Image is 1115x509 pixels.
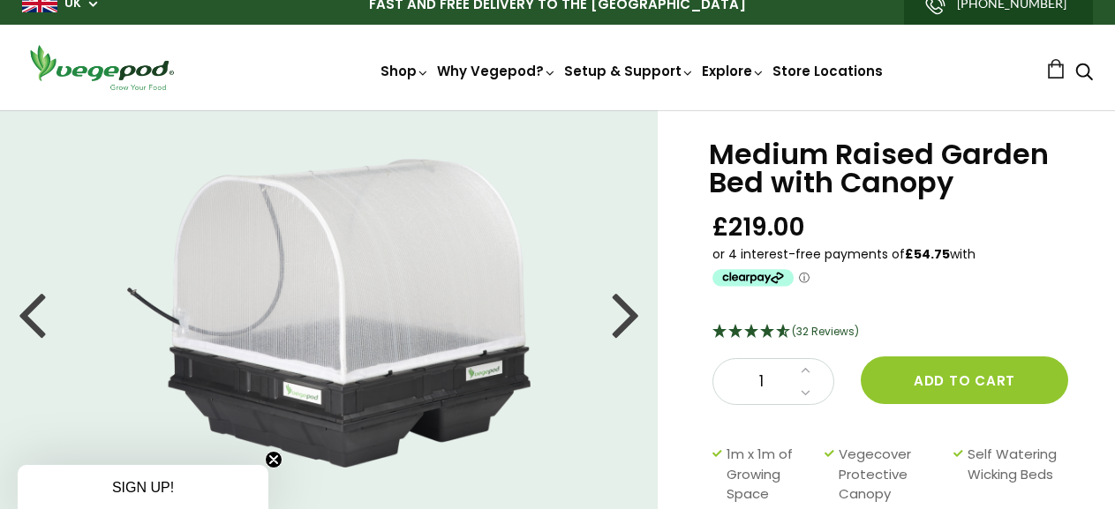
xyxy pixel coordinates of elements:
[968,445,1062,505] span: Self Watering Wicking Beds
[712,321,1071,344] div: 4.66 Stars - 32 Reviews
[772,62,883,80] a: Store Locations
[265,451,283,468] button: Close teaser
[702,62,765,80] a: Explore
[709,140,1071,197] h1: Medium Raised Garden Bed with Canopy
[727,445,816,505] span: 1m x 1m of Growing Space
[127,159,531,468] img: Medium Raised Garden Bed with Canopy
[22,42,181,93] img: Vegepod
[861,356,1068,404] button: Add to cart
[380,62,430,80] a: Shop
[112,480,174,495] span: SIGN UP!
[564,62,695,80] a: Setup & Support
[437,62,557,80] a: Why Vegepod?
[731,371,791,393] span: 1
[795,359,816,382] a: Increase quantity by 1
[839,445,945,505] span: Vegecover Protective Canopy
[795,382,816,405] a: Decrease quantity by 1
[792,324,859,339] span: (32 Reviews)
[712,211,805,243] span: £219.00
[18,465,268,509] div: SIGN UP!Close teaser
[1075,64,1093,83] a: Search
